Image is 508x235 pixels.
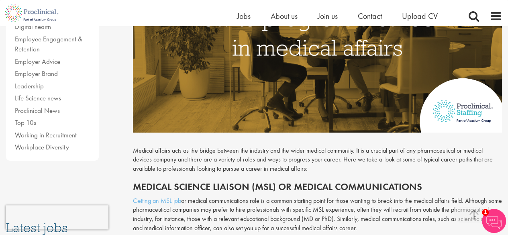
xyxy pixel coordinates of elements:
a: Join us [318,11,338,21]
a: Employer Advice [15,57,60,66]
a: Getting an MSL job [133,196,181,205]
a: Digital health [15,22,51,31]
a: Life Science news [15,94,61,102]
a: Working in Recruitment [15,131,77,139]
h2: Medical science liaison (MSL) or medical communications [133,182,502,192]
a: Jobs [237,11,251,21]
a: Employee Engagement & Retention [15,35,82,54]
a: Leadership [15,82,44,90]
p: Medical affairs acts as the bridge between the industry and the wider medical community. It is a ... [133,146,502,174]
span: 1 [482,209,489,216]
a: Upload CV [402,11,438,21]
p: or medical communications role is a common starting point for those wanting to break into the med... [133,196,502,233]
img: Chatbot [482,209,506,233]
a: About us [271,11,298,21]
iframe: reCAPTCHA [6,205,108,229]
a: Top 10s [15,118,36,127]
a: Proclinical News [15,106,60,115]
a: Contact [358,11,382,21]
a: Employer Brand [15,69,58,78]
a: Workplace Diversity [15,143,69,151]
